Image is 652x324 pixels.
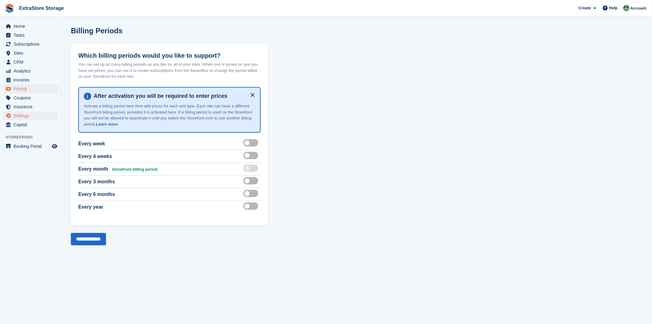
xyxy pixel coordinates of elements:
[6,134,61,140] span: Storefront
[3,111,58,120] a: menu
[5,4,14,13] img: stora-icon-8386f47178a22dfd0bd8f6a31ec36ba5ce8667c1dd55bd0f319d3a0aa187defe.svg
[51,143,58,150] a: Preview store
[14,40,51,48] span: Subscriptions
[14,93,51,102] span: Coupons
[3,22,58,31] a: menu
[78,154,112,159] span: Every 4 weeks
[71,27,123,35] h1: Billing Periods
[78,61,261,80] p: You can set up as many billing periods as you like for all of your sites. When one is turned on a...
[109,167,157,172] span: Storefront billing period
[78,51,261,60] h2: Which billing periods would you like to support?
[623,5,630,11] img: Grant Daniel
[14,58,51,66] span: CRM
[91,93,255,100] h4: After activation you will be required to enter prices
[3,120,58,129] a: menu
[78,179,115,184] span: Every 3 months
[14,111,51,120] span: Settings
[17,3,66,13] a: ExtraStore Storage
[3,31,58,39] a: menu
[14,102,51,111] span: Insurance
[3,85,58,93] a: menu
[78,204,103,210] span: Every year
[3,76,58,84] a: menu
[14,22,51,31] span: Home
[3,102,58,111] a: menu
[14,142,51,151] span: Booking Portal
[14,120,51,129] span: Capital
[3,49,58,57] a: menu
[3,67,58,75] a: menu
[84,103,255,127] p: Activate a billing period here then add prices for each unit type. Each site can have a different...
[630,5,646,11] span: Account
[96,122,118,127] a: Learn more
[3,40,58,48] a: menu
[14,49,51,57] span: Sites
[609,5,618,11] span: Help
[78,192,115,197] span: Every 6 months
[78,141,105,146] span: Every week
[14,85,51,93] span: Pricing
[78,166,108,172] span: Every month
[3,58,58,66] a: menu
[3,142,58,151] a: menu
[14,67,51,75] span: Analytics
[3,93,58,102] a: menu
[579,5,591,11] span: Create
[14,76,51,84] span: Invoices
[14,31,51,39] span: Tasks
